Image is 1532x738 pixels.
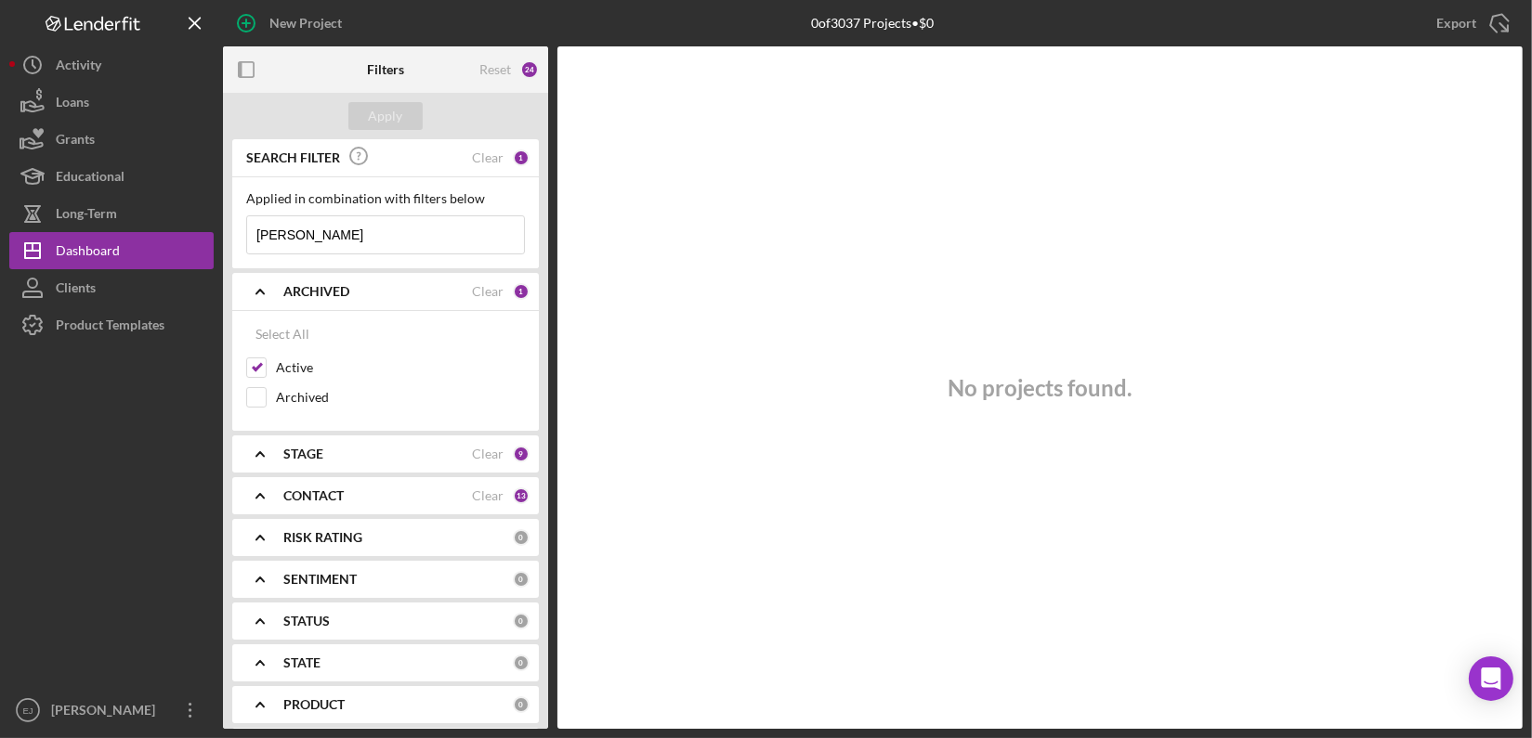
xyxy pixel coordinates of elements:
button: Educational [9,158,214,195]
div: 13 [513,487,530,504]
div: 0 [513,696,530,713]
b: STAGE [283,447,323,461]
button: Clients [9,269,214,306]
button: New Project [223,5,360,42]
b: STATUS [283,614,330,628]
div: 24 [520,60,539,79]
div: Clear [472,150,504,165]
div: Grants [56,121,95,162]
div: 1 [513,149,530,166]
button: Apply [348,102,423,130]
b: Filters [367,62,404,77]
div: [PERSON_NAME] [46,692,167,733]
button: Activity [9,46,214,84]
b: SENTIMENT [283,572,357,587]
div: Product Templates [56,306,164,348]
div: Applied in combination with filters below [246,191,525,206]
div: Select All [255,316,309,353]
div: Long-Term [56,195,117,237]
div: 9 [513,446,530,462]
text: EJ [22,706,33,716]
button: Product Templates [9,306,214,343]
b: STATE [283,655,321,670]
button: Grants [9,121,214,158]
b: RISK RATING [283,530,362,545]
div: Apply [369,102,403,130]
b: CONTACT [283,488,344,503]
b: PRODUCT [283,697,345,712]
b: ARCHIVED [283,284,349,299]
div: 0 of 3037 Projects • $0 [811,16,934,31]
button: Dashboard [9,232,214,269]
b: SEARCH FILTER [246,150,340,165]
h3: No projects found. [949,375,1133,401]
div: Dashboard [56,232,120,274]
div: 0 [513,529,530,546]
button: Export [1418,5,1523,42]
div: Loans [56,84,89,125]
div: 0 [513,613,530,629]
div: Clear [472,447,504,461]
div: Activity [56,46,101,88]
button: EJ[PERSON_NAME] [9,692,214,729]
label: Active [276,358,525,377]
div: Clear [472,488,504,503]
div: Educational [56,158,124,200]
button: Long-Term [9,195,214,232]
div: Open Intercom Messenger [1469,656,1513,701]
div: Export [1436,5,1476,42]
div: 1 [513,283,530,300]
label: Archived [276,388,525,407]
div: 0 [513,571,530,588]
button: Select All [246,316,319,353]
div: Clear [472,284,504,299]
div: Clients [56,269,96,311]
div: New Project [269,5,342,42]
div: 0 [513,654,530,671]
div: Reset [479,62,511,77]
button: Loans [9,84,214,121]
